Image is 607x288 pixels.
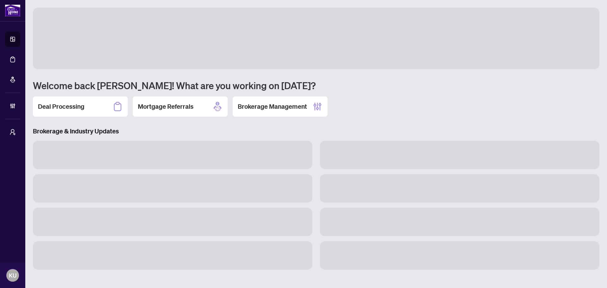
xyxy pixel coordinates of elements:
[38,102,84,111] h2: Deal Processing
[238,102,307,111] h2: Brokerage Management
[33,79,599,91] h1: Welcome back [PERSON_NAME]! What are you working on [DATE]?
[9,129,16,135] span: user-switch
[9,271,16,280] span: KU
[33,127,599,136] h3: Brokerage & Industry Updates
[138,102,193,111] h2: Mortgage Referrals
